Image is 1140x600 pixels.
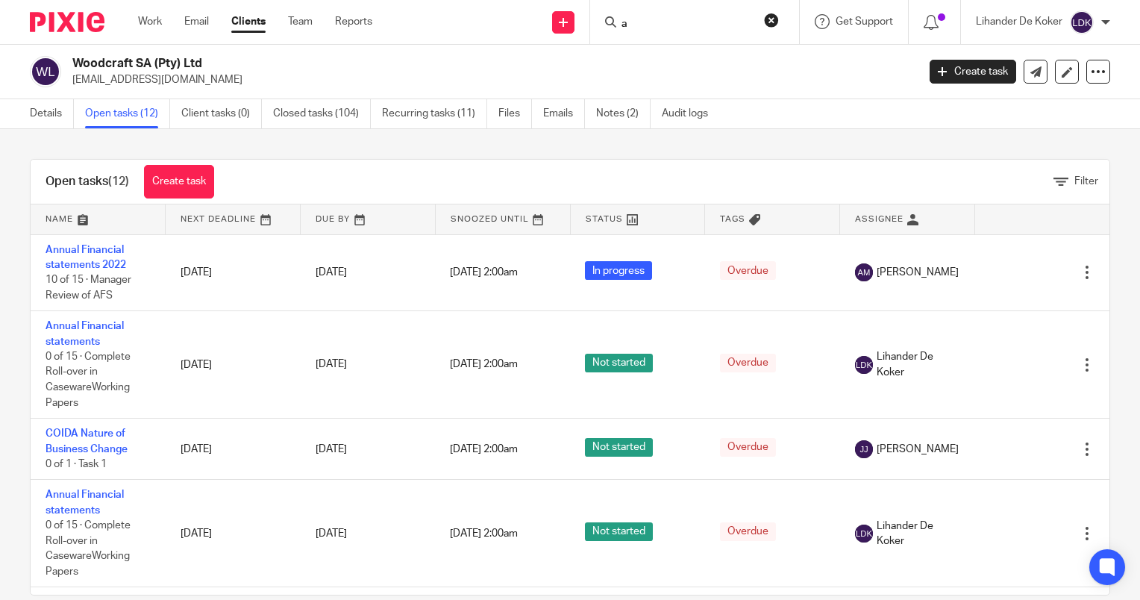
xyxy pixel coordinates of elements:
[720,522,776,541] span: Overdue
[231,14,266,29] a: Clients
[855,263,873,281] img: svg%3E
[855,440,873,458] img: svg%3E
[450,267,518,278] span: [DATE] 2:00am
[877,349,960,380] span: Lihander De Koker
[976,14,1062,29] p: Lihander De Koker
[930,60,1016,84] a: Create task
[166,480,301,587] td: [DATE]
[46,275,131,301] span: 10 of 15 · Manager Review of AFS
[46,321,124,346] a: Annual Financial statements
[585,438,653,457] span: Not started
[46,245,126,270] a: Annual Financial statements 2022
[335,14,372,29] a: Reports
[596,99,651,128] a: Notes (2)
[451,215,529,223] span: Snoozed Until
[46,174,129,190] h1: Open tasks
[144,165,214,199] a: Create task
[585,261,652,280] span: In progress
[585,522,653,541] span: Not started
[138,14,162,29] a: Work
[450,360,518,370] span: [DATE] 2:00am
[46,351,131,408] span: 0 of 15 · Complete Roll-over in CasewareWorking Papers
[288,14,313,29] a: Team
[184,14,209,29] a: Email
[620,18,754,31] input: Search
[316,360,347,370] span: [DATE]
[316,267,347,278] span: [DATE]
[166,419,301,480] td: [DATE]
[450,528,518,539] span: [DATE] 2:00am
[166,234,301,311] td: [DATE]
[273,99,371,128] a: Closed tasks (104)
[46,490,124,515] a: Annual Financial statements
[720,438,776,457] span: Overdue
[836,16,893,27] span: Get Support
[764,13,779,28] button: Clear
[877,519,960,549] span: Lihander De Koker
[30,56,61,87] img: svg%3E
[181,99,262,128] a: Client tasks (0)
[85,99,170,128] a: Open tasks (12)
[316,444,347,454] span: [DATE]
[662,99,719,128] a: Audit logs
[1074,176,1098,187] span: Filter
[1070,10,1094,34] img: svg%3E
[30,99,74,128] a: Details
[877,442,959,457] span: [PERSON_NAME]
[720,354,776,372] span: Overdue
[543,99,585,128] a: Emails
[46,428,128,454] a: COIDA Nature of Business Change
[586,215,623,223] span: Status
[855,525,873,543] img: svg%3E
[108,175,129,187] span: (12)
[720,215,745,223] span: Tags
[316,528,347,539] span: [DATE]
[720,261,776,280] span: Overdue
[46,520,131,577] span: 0 of 15 · Complete Roll-over in CasewareWorking Papers
[877,265,959,280] span: [PERSON_NAME]
[46,459,107,469] span: 0 of 1 · Task 1
[72,56,740,72] h2: Woodcraft SA (Pty) Ltd
[498,99,532,128] a: Files
[450,444,518,454] span: [DATE] 2:00am
[72,72,907,87] p: [EMAIL_ADDRESS][DOMAIN_NAME]
[30,12,104,32] img: Pixie
[855,356,873,374] img: svg%3E
[166,311,301,419] td: [DATE]
[382,99,487,128] a: Recurring tasks (11)
[585,354,653,372] span: Not started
